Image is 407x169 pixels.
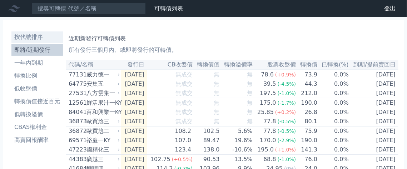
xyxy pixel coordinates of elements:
div: 八方雲集一 [86,89,118,98]
li: 低收盤價 [11,84,63,93]
a: 轉換價值接近百元 [11,96,63,107]
td: 0.0% [318,136,349,145]
li: 即將/近期發行 [11,46,63,54]
span: 無 [247,109,253,115]
td: 76.0 [296,155,318,164]
td: 90.53 [193,155,220,164]
span: (-1.0%) [278,90,296,96]
td: 89.47 [193,136,220,145]
a: 低轉換溢價 [11,109,63,120]
td: -10.6% [220,145,253,155]
th: 轉換溢價率 [220,60,253,70]
div: 68.8 [262,155,278,164]
span: 無 [247,80,253,87]
div: 27531 [69,89,85,98]
div: 威力德一 [86,70,118,79]
th: 轉換價 [296,60,318,70]
span: (+0.5%) [172,156,193,162]
div: 64775 [69,80,85,88]
span: 無 [247,90,253,96]
th: 發行日 [121,60,147,70]
li: 高賣回報酬率 [11,136,63,144]
span: (+0.9%) [275,72,296,78]
div: 44383 [69,155,85,164]
a: 按代號排序 [11,31,63,43]
div: 廣越三 [86,155,118,164]
input: 搜尋可轉債 代號／名稱 [31,3,146,15]
div: 國精化三 [86,145,118,154]
span: 無 [247,118,253,125]
td: [DATE] [121,136,147,145]
td: 0.0% [318,70,349,79]
span: 無成交 [175,118,193,125]
span: (-2.9%) [278,138,296,143]
th: 股票收盤價 [253,60,297,70]
h1: 近期新發行可轉債列表 [69,34,396,43]
a: CBAS權利金 [11,121,63,133]
td: [DATE] [349,89,398,98]
li: CBAS權利金 [11,123,63,131]
div: 77131 [69,70,85,79]
span: 無 [214,109,220,115]
td: 0.0% [318,117,349,126]
th: 代碼/名稱 [66,60,121,70]
td: 0.0% [318,98,349,108]
div: 歐買尬二 [86,127,118,135]
a: 可轉債列表 [154,5,183,12]
div: 123.4 [173,145,193,154]
th: 轉換價值 [193,60,220,70]
div: 197.5 [258,89,278,98]
td: 80.1 [296,117,318,126]
p: 所有發行三個月內、或即將發行的可轉債。 [69,46,396,54]
a: 即將/近期發行 [11,44,63,56]
td: 44.3 [296,79,318,89]
li: 轉換價值接近百元 [11,97,63,106]
span: (+1.0%) [275,147,296,153]
a: 登出 [378,3,401,14]
td: 212.0 [296,89,318,98]
a: 低收盤價 [11,83,63,94]
td: [DATE] [349,79,398,89]
li: 轉換比例 [11,71,63,80]
span: 無成交 [175,71,193,78]
div: 47223 [69,145,85,154]
div: 百和興業一KY [86,108,118,116]
td: 13.5% [220,155,253,164]
td: 75.9 [296,126,318,136]
td: 0.0% [318,155,349,164]
td: [DATE] [121,117,147,126]
td: [DATE] [121,126,147,136]
th: CB收盤價 [147,60,193,70]
span: (-1.7%) [278,100,296,106]
td: 19.6% [220,136,253,145]
td: 190.0 [296,98,318,108]
span: 無 [214,80,220,87]
span: (+0.2%) [275,109,296,115]
div: 175.0 [258,99,278,107]
div: 195.0 [256,145,275,154]
td: 5.6% [220,126,253,136]
td: 26.8 [296,108,318,117]
td: [DATE] [121,79,147,89]
span: (-0.5%) [278,128,296,134]
td: [DATE] [349,136,398,145]
td: [DATE] [121,98,147,108]
th: 到期/提前賣回日 [349,60,398,70]
div: 36872 [69,127,85,135]
td: 0.0% [318,89,349,98]
span: 無成交 [175,99,193,106]
div: 36873 [69,117,85,126]
td: [DATE] [121,145,147,155]
td: [DATE] [121,108,147,117]
li: 低轉換溢價 [11,110,63,119]
li: 一年內到期 [11,59,63,67]
td: [DATE] [121,89,147,98]
span: 無 [214,71,220,78]
th: 已轉換(%) [318,60,349,70]
td: [DATE] [349,145,398,155]
span: 無成交 [175,90,193,96]
td: 138.0 [193,145,220,155]
div: 77.8 [262,127,278,135]
div: 安集五 [86,80,118,88]
div: 77.8 [262,117,278,126]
